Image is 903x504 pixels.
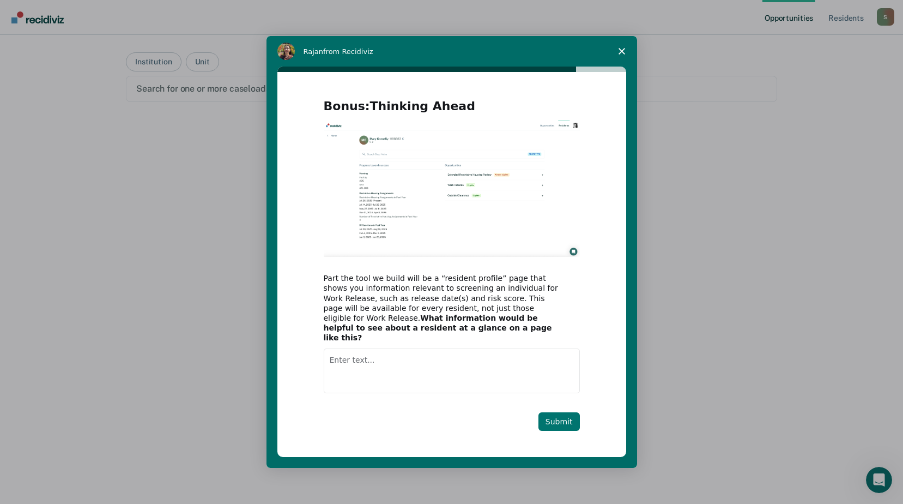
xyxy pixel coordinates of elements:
[324,314,552,342] b: What information would be helpful to see about a resident at a glance on a page like this?
[607,36,637,67] span: Close survey
[324,98,580,121] h2: Bonus:
[538,412,580,431] button: Submit
[324,273,563,343] div: Part the tool we build will be a “resident profile” page that shows you information relevant to s...
[323,47,373,56] span: from Recidiviz
[277,43,295,60] img: Profile image for Rajan
[304,47,324,56] span: Rajan
[370,99,475,113] b: Thinking Ahead
[324,349,580,393] textarea: Enter text...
